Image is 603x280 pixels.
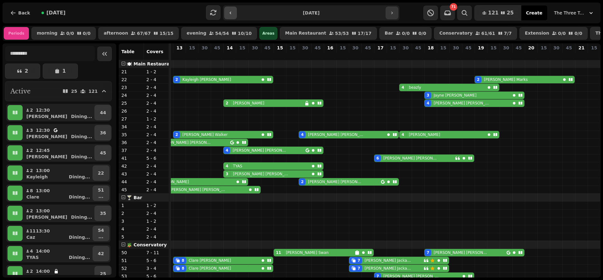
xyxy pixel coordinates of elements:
[127,242,166,247] span: 🪴 Conservatory
[146,187,166,193] p: 2 - 4
[36,228,50,234] p: 13:30
[93,246,109,261] button: 42
[177,52,182,59] p: 12
[187,31,206,36] p: evening
[379,27,432,40] button: Bar0/00/0
[335,31,349,36] p: 53 / 53
[566,45,572,51] p: 45
[26,214,67,220] p: [PERSON_NAME]
[181,27,257,40] button: evening54/5410/10
[426,250,429,255] div: 7
[579,45,584,51] p: 21
[484,77,528,82] p: [PERSON_NAME] Marks
[365,258,414,263] p: [PERSON_NAME] Jackaman
[146,49,163,54] span: Covers
[308,132,366,137] p: [PERSON_NAME] [PERSON_NAME]
[233,164,242,169] p: TYAS
[95,206,111,221] button: 35
[526,11,542,15] span: Create
[160,31,173,36] p: 15 / 15
[579,52,584,59] p: 0
[24,165,91,181] button: 213:00KayleighDining...
[66,31,74,36] p: 0 / 0
[353,52,358,59] p: 7
[285,31,326,36] p: Main Restaurant
[227,45,233,51] p: 14
[550,7,598,19] button: The Three Trees
[24,125,93,140] button: 312:30[PERSON_NAME]Dining...
[36,107,50,113] p: 12:30
[453,52,458,59] p: 10
[146,139,166,146] p: 2 - 4
[525,31,549,36] p: Extension
[146,273,166,279] p: 5 - 6
[383,274,441,279] p: [PERSON_NAME] [PERSON_NAME]
[24,186,91,201] button: 813:00ClareDining...
[327,45,333,51] p: 16
[403,45,409,51] p: 30
[18,11,30,15] span: Back
[146,147,166,154] p: 2 - 4
[30,228,33,234] p: 11
[127,195,142,200] span: 🍸 Bar
[146,155,166,161] p: 5 - 6
[554,52,559,59] p: 0
[478,52,483,59] p: 2
[290,52,295,59] p: 0
[43,64,78,79] button: 1
[358,31,372,36] p: 17 / 17
[233,101,264,106] p: [PERSON_NAME]
[100,150,106,156] p: 45
[592,52,597,59] p: 0
[409,132,440,137] p: [PERSON_NAME]
[146,163,166,169] p: 2 - 4
[403,52,408,59] p: 8
[98,187,104,193] p: 51
[507,10,513,15] span: 25
[365,45,371,51] p: 45
[591,45,597,51] p: 15
[36,5,71,20] button: [DATE]
[121,132,141,138] p: 35
[451,5,456,8] span: 71
[146,108,166,114] p: 2 - 4
[100,271,106,277] p: 25
[121,218,141,224] p: 3
[465,45,471,51] p: 45
[24,206,93,221] button: 213:00[PERSON_NAME]Dining...
[121,171,141,177] p: 43
[390,52,395,59] p: 0
[98,227,104,233] p: 54
[475,5,521,20] button: 12125
[170,187,227,192] p: [PERSON_NAME] [PERSON_NAME]
[121,210,141,216] p: 2
[357,266,360,271] div: 7
[30,248,33,254] p: 4
[121,257,141,264] p: 51
[252,52,257,59] p: 0
[340,45,346,51] p: 15
[36,127,50,133] p: 12:30
[26,113,67,120] p: [PERSON_NAME]
[302,45,308,51] p: 30
[36,167,50,174] p: 13:00
[189,45,195,51] p: 15
[252,45,258,51] p: 30
[477,77,479,82] div: 2
[541,52,546,59] p: 0
[121,124,141,130] p: 34
[264,45,270,51] p: 45
[182,266,184,271] div: 8
[225,164,228,169] div: 4
[30,107,33,113] p: 2
[146,234,166,240] p: 2 - 4
[182,132,228,137] p: [PERSON_NAME] Walker
[385,31,393,36] p: Bar
[277,52,282,59] p: 11
[428,45,434,51] p: 18
[93,186,109,201] button: 51...
[434,27,517,40] button: Conservatory61/617/7
[36,208,50,214] p: 13:00
[26,194,39,200] p: Clare
[24,145,93,160] button: 212:45[PERSON_NAME]Dining...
